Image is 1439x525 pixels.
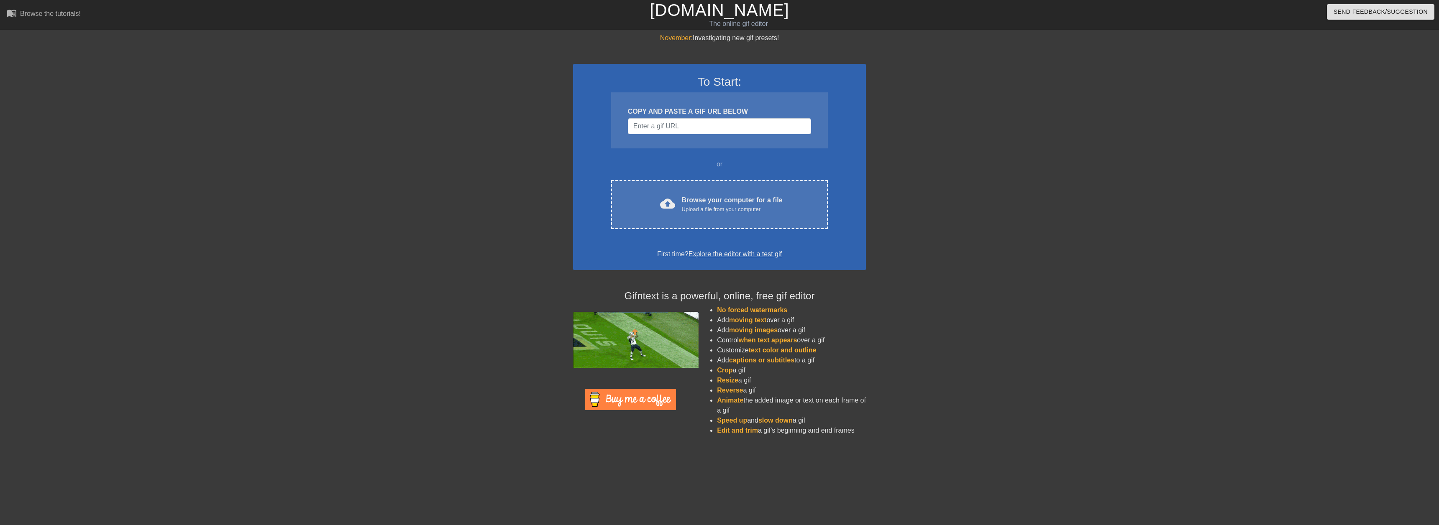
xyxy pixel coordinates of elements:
span: November: [660,34,693,41]
input: Username [628,118,811,134]
span: Reverse [717,387,743,394]
div: COPY AND PASTE A GIF URL BELOW [628,107,811,117]
img: Buy Me A Coffee [585,389,676,410]
span: Animate [717,397,743,404]
a: Browse the tutorials! [7,8,81,21]
div: The online gif editor [484,19,993,29]
span: Edit and trim [717,427,758,434]
li: and a gif [717,415,866,426]
span: Crop [717,367,732,374]
span: cloud_upload [660,196,675,211]
span: when text appears [739,336,797,344]
div: or [595,159,844,169]
span: No forced watermarks [717,306,787,313]
div: Browse your computer for a file [682,195,783,214]
span: Send Feedback/Suggestion [1334,7,1428,17]
li: Add over a gif [717,325,866,335]
li: Add over a gif [717,315,866,325]
h3: To Start: [584,75,855,89]
span: moving text [729,316,767,324]
button: Send Feedback/Suggestion [1327,4,1434,20]
li: Customize [717,345,866,355]
li: Control over a gif [717,335,866,345]
h4: Gifntext is a powerful, online, free gif editor [573,290,866,302]
li: Add to a gif [717,355,866,365]
div: Upload a file from your computer [682,205,783,214]
li: the added image or text on each frame of a gif [717,395,866,415]
a: Explore the editor with a test gif [689,250,782,257]
span: menu_book [7,8,17,18]
span: moving images [729,326,778,334]
div: Investigating new gif presets! [573,33,866,43]
span: captions or subtitles [729,357,794,364]
span: Speed up [717,417,747,424]
li: a gif [717,385,866,395]
li: a gif's beginning and end frames [717,426,866,436]
img: football_small.gif [573,312,699,368]
a: [DOMAIN_NAME] [650,1,789,19]
span: text color and outline [749,347,817,354]
span: Resize [717,377,738,384]
li: a gif [717,365,866,375]
span: slow down [758,417,793,424]
li: a gif [717,375,866,385]
div: First time? [584,249,855,259]
div: Browse the tutorials! [20,10,81,17]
